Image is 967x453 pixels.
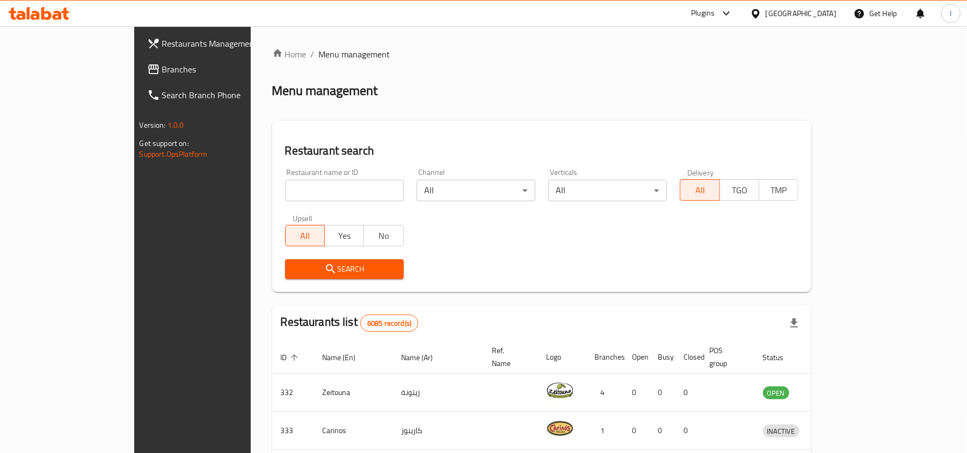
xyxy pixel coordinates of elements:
span: Menu management [319,48,390,61]
span: ID [281,351,301,364]
div: All [417,180,535,201]
label: Upsell [293,214,312,222]
span: 6085 record(s) [361,318,418,328]
td: زيتونة [393,374,484,412]
th: Logo [538,341,586,374]
button: TGO [719,179,759,201]
td: 0 [675,374,701,412]
li: / [311,48,315,61]
button: TMP [759,179,798,201]
span: Branches [162,63,287,76]
button: No [363,225,403,246]
th: Busy [650,341,675,374]
h2: Restaurants list [281,314,419,332]
h2: Menu management [272,82,378,99]
div: [GEOGRAPHIC_DATA] [766,8,837,19]
th: Open [624,341,650,374]
div: Export file [781,310,807,336]
span: INACTIVE [763,425,799,437]
span: Search [294,262,395,276]
div: Plugins [691,7,715,20]
button: Yes [324,225,364,246]
a: Support.OpsPlatform [140,147,208,161]
td: 0 [650,374,675,412]
span: All [685,182,715,198]
img: Zeitouna [547,377,573,404]
span: TMP [764,182,794,198]
td: Zeitouna [314,374,393,412]
button: All [680,179,719,201]
span: Status [763,351,798,364]
span: OPEN [763,387,789,399]
span: Version: [140,118,166,132]
label: Delivery [687,169,714,176]
th: Closed [675,341,701,374]
nav: breadcrumb [272,48,812,61]
button: All [285,225,325,246]
td: 0 [650,412,675,450]
div: All [548,180,667,201]
a: Restaurants Management [139,31,296,56]
button: Search [285,259,404,279]
a: Branches [139,56,296,82]
span: All [290,228,321,244]
td: Carinos [314,412,393,450]
span: l [950,8,951,19]
span: Name (En) [323,351,370,364]
span: POS group [710,344,741,370]
input: Search for restaurant name or ID.. [285,180,404,201]
img: Carinos [547,415,573,442]
div: Total records count [360,315,418,332]
span: TGO [724,182,755,198]
span: Ref. Name [492,344,525,370]
td: 4 [586,374,624,412]
span: Get support on: [140,136,189,150]
td: 0 [675,412,701,450]
th: Branches [586,341,624,374]
td: كارينوز [393,412,484,450]
h2: Restaurant search [285,143,799,159]
td: 0 [624,374,650,412]
span: Yes [329,228,360,244]
span: No [368,228,399,244]
td: 0 [624,412,650,450]
span: Restaurants Management [162,37,287,50]
a: Search Branch Phone [139,82,296,108]
div: OPEN [763,386,789,399]
span: 1.0.0 [168,118,184,132]
span: Search Branch Phone [162,89,287,101]
td: 1 [586,412,624,450]
span: Name (Ar) [402,351,447,364]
